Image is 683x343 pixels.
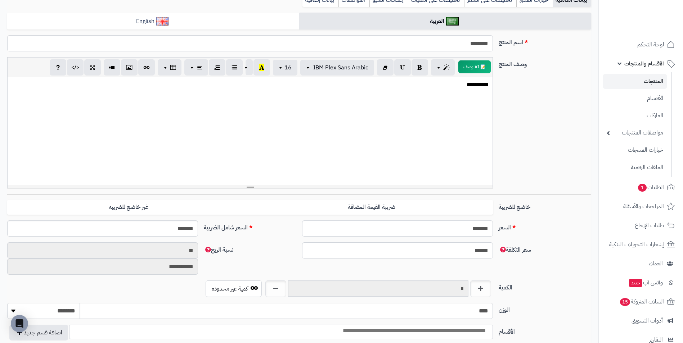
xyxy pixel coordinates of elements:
span: 1 [638,183,647,192]
span: أدوات التسويق [632,316,663,326]
span: جديد [629,279,642,287]
span: IBM Plex Sans Arabic [313,63,368,72]
img: logo-2.png [634,5,676,20]
img: العربية [446,17,459,26]
a: لوحة التحكم [603,36,679,53]
a: أدوات التسويق [603,312,679,329]
label: غير خاضع للضريبه [7,200,250,215]
label: الكمية [496,280,594,292]
label: اسم المنتج [496,35,594,47]
a: الأقسام [603,91,667,106]
a: المراجعات والأسئلة [603,198,679,215]
span: السلات المتروكة [619,297,664,307]
label: السعر [496,220,594,232]
label: خاضع للضريبة [496,200,594,211]
a: English [7,13,299,30]
a: الملفات الرقمية [603,160,667,175]
div: Open Intercom Messenger [11,315,28,332]
span: الطلبات [637,182,664,192]
span: 15 [620,298,631,306]
a: خيارات المنتجات [603,142,667,158]
span: العملاء [649,259,663,269]
span: المراجعات والأسئلة [623,201,664,211]
span: سعر التكلفة [499,246,531,254]
span: وآتس آب [628,278,663,288]
span: نسبة الربح [204,246,233,254]
button: 📝 AI وصف [458,60,491,73]
label: ضريبة القيمة المضافة [250,200,493,215]
span: إشعارات التحويلات البنكية [609,239,664,250]
a: العربية [299,13,591,30]
span: لوحة التحكم [637,40,664,50]
span: الأقسام والمنتجات [624,59,664,69]
label: السعر شامل الضريبة [201,220,299,232]
button: اضافة قسم جديد [9,325,68,340]
a: إشعارات التحويلات البنكية [603,236,679,253]
a: الماركات [603,108,667,123]
label: الوزن [496,303,594,314]
a: العملاء [603,255,679,272]
label: وصف المنتج [496,57,594,69]
label: الأقسام [496,325,594,336]
span: 16 [284,63,292,72]
img: English [156,17,169,26]
span: طلبات الإرجاع [635,220,664,230]
button: 16 [273,60,297,76]
button: IBM Plex Sans Arabic [300,60,374,76]
a: مواصفات المنتجات [603,125,667,141]
a: وآتس آبجديد [603,274,679,291]
a: طلبات الإرجاع [603,217,679,234]
a: السلات المتروكة15 [603,293,679,310]
a: المنتجات [603,74,667,89]
a: الطلبات1 [603,179,679,196]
